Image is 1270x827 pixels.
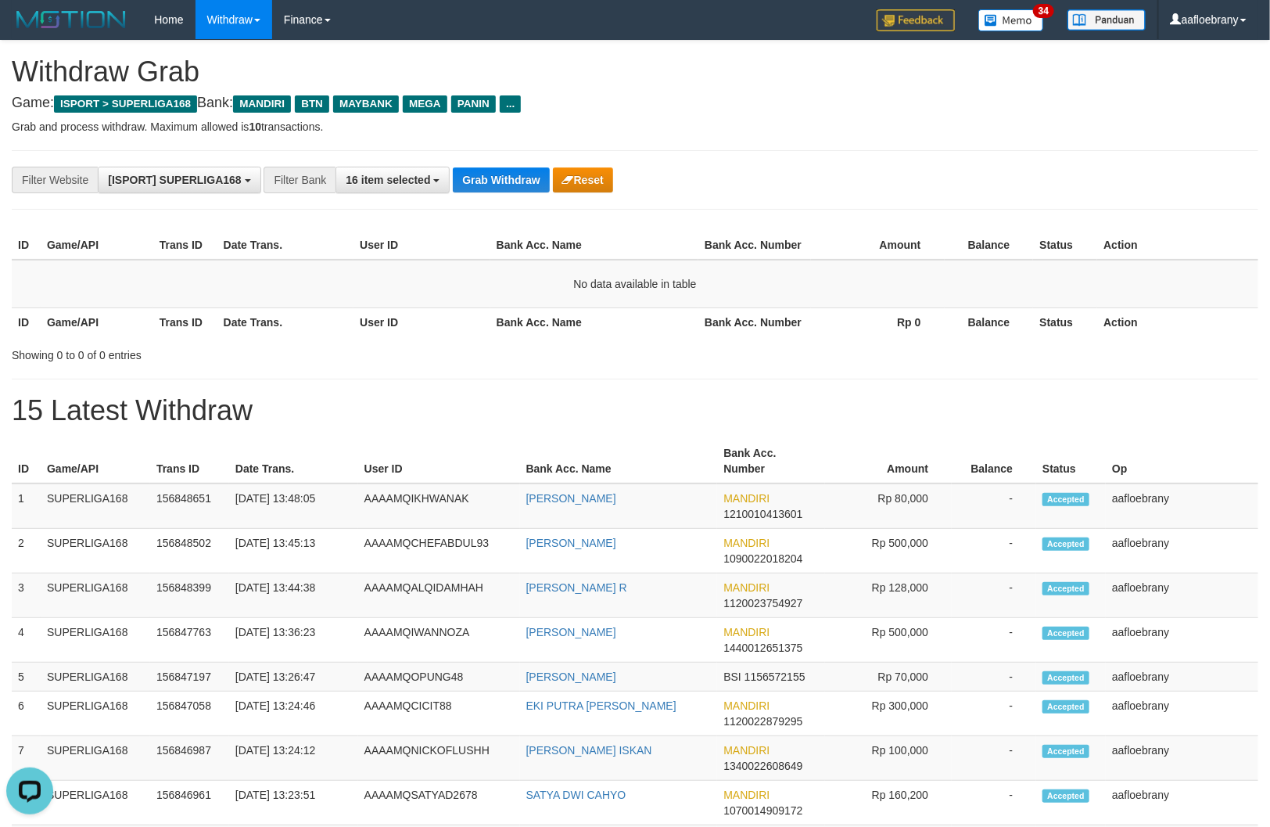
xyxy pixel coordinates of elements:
th: Action [1097,231,1258,260]
th: Bank Acc. Number [717,439,825,484]
a: EKI PUTRA [PERSON_NAME] [526,699,676,712]
button: Open LiveChat chat widget [6,6,53,53]
td: [DATE] 13:36:23 [229,618,358,663]
td: SUPERLIGA168 [41,484,150,529]
td: SUPERLIGA168 [41,663,150,692]
td: SUPERLIGA168 [41,736,150,781]
a: [PERSON_NAME] [526,492,616,505]
th: Status [1036,439,1106,484]
span: Copy 1120023754927 to clipboard [723,597,802,609]
td: aafloebrany [1106,618,1258,663]
h4: Game: Bank: [12,95,1258,111]
span: Accepted [1042,671,1089,685]
td: SUPERLIGA168 [41,692,150,736]
span: Accepted [1042,493,1089,506]
th: Balance [952,439,1036,484]
span: MANDIRI [723,744,770,757]
td: Rp 70,000 [825,663,952,692]
button: [ISPORT] SUPERLIGA168 [98,167,260,193]
th: User ID [358,439,520,484]
td: AAAAMQNICKOFLUSHH [358,736,520,781]
td: 1 [12,484,41,529]
td: 156846987 [150,736,229,781]
span: MANDIRI [723,626,770,638]
td: SUPERLIGA168 [41,781,150,825]
td: - [952,529,1036,574]
td: [DATE] 13:24:46 [229,692,358,736]
th: Trans ID [153,307,217,336]
td: 3 [12,574,41,618]
td: No data available in table [12,260,1258,308]
td: aafloebrany [1106,781,1258,825]
th: Status [1033,231,1097,260]
td: 156847763 [150,618,229,663]
th: Date Trans. [217,231,354,260]
td: 6 [12,692,41,736]
span: Accepted [1042,538,1089,551]
span: PANIN [451,95,496,113]
img: Feedback.jpg [877,9,955,31]
td: - [952,484,1036,529]
th: Trans ID [150,439,229,484]
td: SUPERLIGA168 [41,574,150,618]
td: - [952,781,1036,825]
a: [PERSON_NAME] [526,671,616,683]
td: - [952,736,1036,781]
span: MANDIRI [233,95,291,113]
strong: 10 [249,120,261,133]
h1: 15 Latest Withdraw [12,395,1258,426]
span: Copy 1120022879295 to clipboard [723,715,802,728]
p: Grab and process withdraw. Maximum allowed is transactions. [12,119,1258,135]
span: ... [500,95,521,113]
td: [DATE] 13:45:13 [229,529,358,574]
td: Rp 160,200 [825,781,952,825]
td: AAAAMQCHEFABDUL93 [358,529,520,574]
th: Bank Acc. Name [490,307,698,336]
td: AAAAMQCICIT88 [358,692,520,736]
td: AAAAMQSATYAD2678 [358,781,520,825]
span: ISPORT > SUPERLIGA168 [54,95,197,113]
img: MOTION_logo.png [12,8,131,31]
span: Copy 1210010413601 to clipboard [723,508,802,520]
th: Bank Acc. Number [698,307,811,336]
span: MANDIRI [723,537,770,549]
td: - [952,574,1036,618]
th: User ID [353,307,490,336]
td: AAAAMQALQIDAMHAH [358,574,520,618]
span: Accepted [1042,700,1089,714]
div: Showing 0 to 0 of 0 entries [12,341,518,363]
th: Game/API [41,231,153,260]
td: aafloebrany [1106,574,1258,618]
td: 156847058 [150,692,229,736]
td: 5 [12,663,41,692]
td: 156848399 [150,574,229,618]
td: 156848651 [150,484,229,529]
a: [PERSON_NAME] [526,537,616,549]
th: Amount [825,439,952,484]
th: Action [1097,307,1258,336]
td: Rp 500,000 [825,618,952,663]
th: Balance [945,307,1034,336]
span: Copy 1070014909172 to clipboard [723,804,802,817]
span: MAYBANK [333,95,399,113]
td: 4 [12,618,41,663]
span: Accepted [1042,745,1089,758]
a: [PERSON_NAME] [526,626,616,638]
span: [ISPORT] SUPERLIGA168 [108,174,241,186]
td: - [952,618,1036,663]
a: [PERSON_NAME] R [526,581,627,594]
td: SUPERLIGA168 [41,618,150,663]
td: [DATE] 13:44:38 [229,574,358,618]
span: MANDIRI [723,581,770,594]
td: [DATE] 13:26:47 [229,663,358,692]
td: aafloebrany [1106,692,1258,736]
a: SATYA DWI CAHYO [526,789,626,801]
th: Game/API [41,307,153,336]
td: [DATE] 13:48:05 [229,484,358,529]
th: Balance [945,231,1034,260]
th: Op [1106,439,1258,484]
th: ID [12,307,41,336]
a: [PERSON_NAME] ISKAN [526,744,652,757]
td: Rp 80,000 [825,484,952,529]
th: Date Trans. [217,307,354,336]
